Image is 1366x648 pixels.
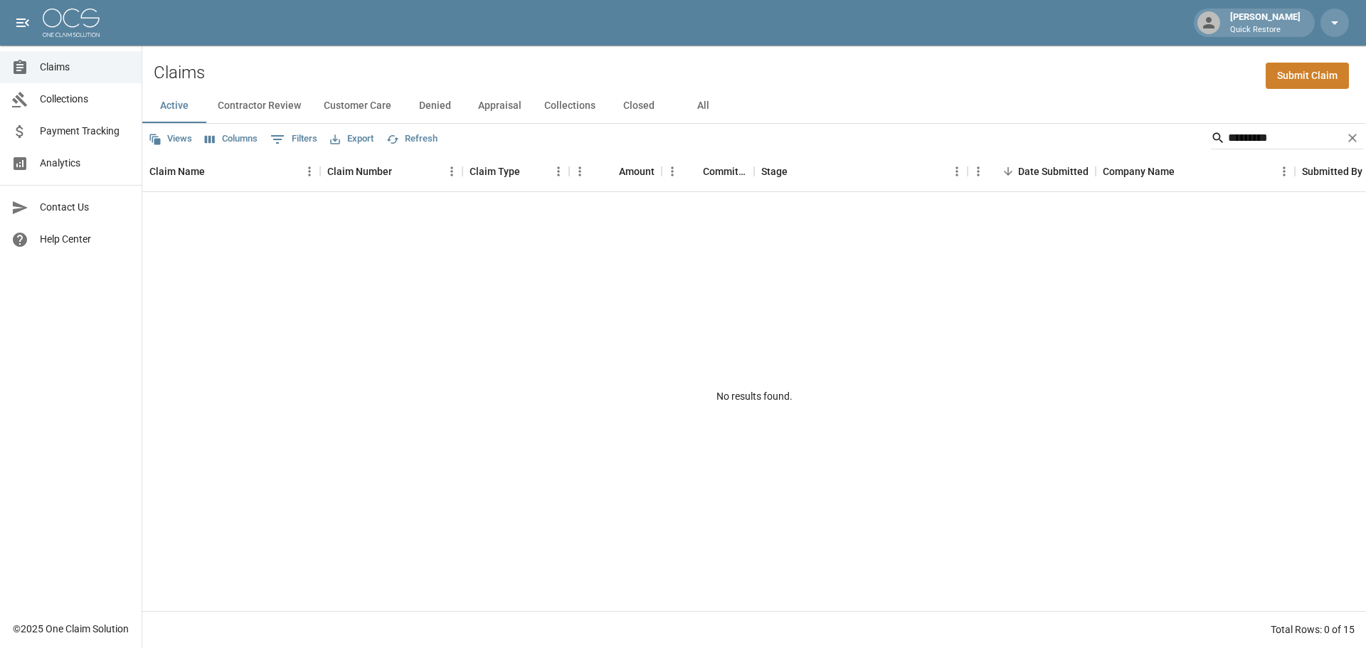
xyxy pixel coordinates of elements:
[40,124,130,139] span: Payment Tracking
[968,161,989,182] button: Menu
[520,161,540,181] button: Sort
[13,622,129,636] div: © 2025 One Claim Solution
[40,92,130,107] span: Collections
[1230,24,1301,36] p: Quick Restore
[206,89,312,123] button: Contractor Review
[40,156,130,171] span: Analytics
[40,232,130,247] span: Help Center
[1342,127,1363,149] button: Clear
[968,152,1096,191] div: Date Submitted
[671,89,735,123] button: All
[327,128,377,150] button: Export
[1211,127,1363,152] div: Search
[761,152,788,191] div: Stage
[142,192,1366,600] div: No results found.
[142,89,206,123] button: Active
[1018,152,1089,191] div: Date Submitted
[470,152,520,191] div: Claim Type
[1103,152,1175,191] div: Company Name
[548,161,569,182] button: Menu
[299,161,320,182] button: Menu
[619,152,655,191] div: Amount
[267,128,321,151] button: Show filters
[205,161,225,181] button: Sort
[9,9,37,37] button: open drawer
[1175,161,1195,181] button: Sort
[142,89,1366,123] div: dynamic tabs
[462,152,569,191] div: Claim Type
[40,200,130,215] span: Contact Us
[201,128,261,150] button: Select columns
[788,161,808,181] button: Sort
[1266,63,1349,89] a: Submit Claim
[1096,152,1295,191] div: Company Name
[142,152,320,191] div: Claim Name
[569,161,591,182] button: Menu
[1224,10,1306,36] div: [PERSON_NAME]
[145,128,196,150] button: Views
[998,161,1018,181] button: Sort
[467,89,533,123] button: Appraisal
[599,161,619,181] button: Sort
[607,89,671,123] button: Closed
[327,152,392,191] div: Claim Number
[683,161,703,181] button: Sort
[662,152,754,191] div: Committed Amount
[312,89,403,123] button: Customer Care
[403,89,467,123] button: Denied
[569,152,662,191] div: Amount
[1274,161,1295,182] button: Menu
[40,60,130,75] span: Claims
[383,128,441,150] button: Refresh
[43,9,100,37] img: ocs-logo-white-transparent.png
[754,152,968,191] div: Stage
[703,152,747,191] div: Committed Amount
[149,152,205,191] div: Claim Name
[1302,152,1362,191] div: Submitted By
[392,161,412,181] button: Sort
[154,63,205,83] h2: Claims
[1271,622,1355,637] div: Total Rows: 0 of 15
[320,152,462,191] div: Claim Number
[533,89,607,123] button: Collections
[662,161,683,182] button: Menu
[946,161,968,182] button: Menu
[441,161,462,182] button: Menu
